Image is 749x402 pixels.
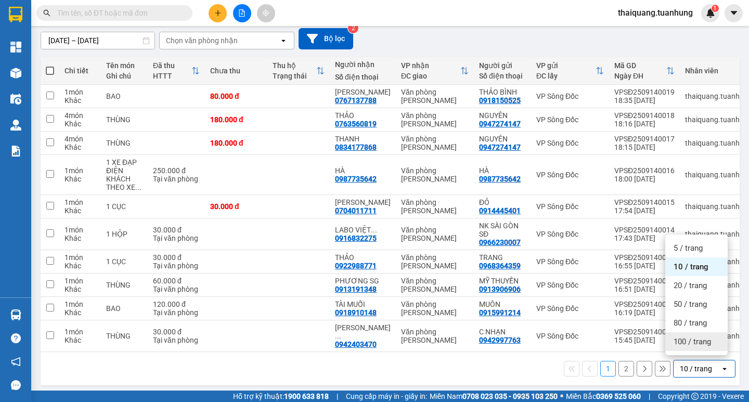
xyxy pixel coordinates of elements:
img: logo-vxr [9,7,22,22]
div: 0763560819 [335,120,377,128]
div: 15:45 [DATE] [614,336,675,344]
div: Chi tiết [64,67,96,75]
div: 120.000 đ [153,300,200,308]
div: BAO [106,304,143,313]
div: VPSĐ2509140017 [614,135,675,143]
div: THẢO BÌNH [479,88,526,96]
div: VPSĐ2509140012 [614,277,675,285]
span: Hỗ trợ kỹ thuật: [233,391,329,402]
div: VP Sông Đốc [536,92,604,100]
button: caret-down [725,4,743,22]
button: file-add [233,4,251,22]
span: thaiquang.tuanhung [610,6,701,19]
div: THẢO [335,111,391,120]
span: | [649,391,650,402]
div: VP Sông Đốc [536,281,604,289]
div: Văn phòng [PERSON_NAME] [401,88,469,105]
div: 18:35 [DATE] [614,96,675,105]
img: warehouse-icon [10,68,21,79]
sup: 2 [348,23,358,33]
div: Người nhận [335,60,391,69]
div: 4 món [64,135,96,143]
div: Khác [64,336,96,344]
div: Số điện thoại [479,72,526,80]
div: VPSĐ2509140013 [614,253,675,262]
span: 20 / trang [674,280,707,291]
div: Ghi chú [106,72,143,80]
span: search [43,9,50,17]
div: LỆ HOA [335,88,391,96]
div: VPSĐ2509140010 [614,328,675,336]
strong: 0708 023 035 - 0935 103 250 [462,392,558,400]
div: Khác [64,120,96,128]
div: Văn phòng [PERSON_NAME] [401,166,469,183]
div: VP Sông Đốc [536,230,604,238]
div: 17:54 [DATE] [614,206,675,215]
div: Khác [64,143,96,151]
div: 1 món [64,198,96,206]
sup: 1 [712,5,719,12]
div: 0922988771 [335,262,377,270]
button: Bộ lọc [299,28,353,49]
div: 180.000 đ [210,115,262,124]
span: copyright [691,393,699,400]
div: TRANG [479,253,526,262]
div: Số điện thoại [335,73,391,81]
span: caret-down [729,8,739,18]
div: Người gửi [479,61,526,70]
div: THẢO [335,253,391,262]
div: 10 / trang [680,364,712,374]
span: 10 / trang [674,262,708,272]
input: Select a date range. [41,32,154,49]
div: BÉ PHƯƠNG [335,198,391,206]
th: Toggle SortBy [609,57,680,85]
svg: open [720,365,729,373]
div: Mã GD [614,61,666,70]
span: 5 / trang [674,243,703,253]
div: 1 CỤC [106,257,143,266]
div: Tên món [106,61,143,70]
div: Tại văn phòng [153,336,200,344]
div: VP Sông Đốc [536,332,604,340]
span: 50 / trang [674,299,707,309]
div: ĐC giao [401,72,460,80]
div: 30.000 đ [153,226,200,234]
div: 0913906906 [479,285,521,293]
div: THÙNG [106,332,143,340]
div: 0914445401 [479,206,521,215]
div: NGUYÊN [479,135,526,143]
div: Tại văn phòng [153,175,200,183]
div: Khác [64,262,96,270]
div: 1 món [64,166,96,175]
span: aim [262,9,269,17]
div: Đã thu [153,61,191,70]
input: Tìm tên, số ĐT hoặc mã đơn [57,7,180,19]
span: 1 [713,5,717,12]
img: solution-icon [10,146,21,157]
div: HÀ [335,166,391,175]
div: 0918150525 [479,96,521,105]
div: Văn phòng [PERSON_NAME] [401,253,469,270]
div: 1 món [64,328,96,336]
div: VP Sông Đốc [536,139,604,147]
div: KHÁCH THEO XE 080 [106,175,143,191]
div: Văn phòng [PERSON_NAME] [401,111,469,128]
div: ĐỎ [479,198,526,206]
div: 250.000 đ [153,166,200,175]
span: message [11,380,21,390]
div: BAO [106,92,143,100]
div: Khác [64,96,96,105]
div: HÀ [479,166,526,175]
div: THÙNG [106,115,143,124]
div: 0968364359 [479,262,521,270]
div: 16:51 [DATE] [614,285,675,293]
th: Toggle SortBy [267,57,330,85]
div: TÀI MUỐI [335,300,391,308]
div: Tại văn phòng [153,285,200,293]
img: warehouse-icon [10,120,21,131]
div: Thu hộ [273,61,316,70]
div: 30.000 đ [153,253,200,262]
div: 0834177868 [335,143,377,151]
div: 1 XE ĐẠP ĐIỆN [106,158,143,175]
div: MUÔN [479,300,526,308]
